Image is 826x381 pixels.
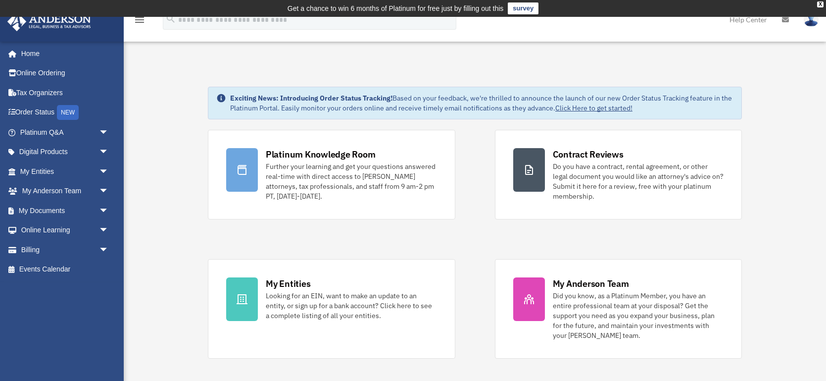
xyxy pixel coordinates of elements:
img: User Pic [804,12,819,27]
a: Online Ordering [7,63,124,83]
div: NEW [57,105,79,120]
i: menu [134,14,146,26]
a: Tax Organizers [7,83,124,103]
div: Further your learning and get your questions answered real-time with direct access to [PERSON_NAM... [266,162,437,201]
div: Do you have a contract, rental agreement, or other legal document you would like an attorney's ad... [553,162,724,201]
img: Anderson Advisors Platinum Portal [4,12,94,31]
span: arrow_drop_down [99,181,119,202]
a: Home [7,44,119,63]
div: My Entities [266,277,310,290]
span: arrow_drop_down [99,240,119,260]
a: My Documentsarrow_drop_down [7,201,124,220]
div: Based on your feedback, we're thrilled to announce the launch of our new Order Status Tracking fe... [230,93,733,113]
a: My Anderson Team Did you know, as a Platinum Member, you have an entire professional team at your... [495,259,742,359]
a: My Entitiesarrow_drop_down [7,162,124,181]
span: arrow_drop_down [99,220,119,241]
a: Platinum Q&Aarrow_drop_down [7,122,124,142]
div: Contract Reviews [553,148,624,161]
a: Billingarrow_drop_down [7,240,124,260]
div: Platinum Knowledge Room [266,148,376,161]
a: My Anderson Teamarrow_drop_down [7,181,124,201]
div: Looking for an EIN, want to make an update to an entity, or sign up for a bank account? Click her... [266,291,437,321]
a: Order StatusNEW [7,103,124,123]
a: Events Calendar [7,260,124,279]
span: arrow_drop_down [99,201,119,221]
a: Online Learningarrow_drop_down [7,220,124,240]
div: Get a chance to win 6 months of Platinum for free just by filling out this [288,2,504,14]
div: close [817,1,824,7]
a: My Entities Looking for an EIN, want to make an update to an entity, or sign up for a bank accoun... [208,259,455,359]
span: arrow_drop_down [99,122,119,143]
a: survey [508,2,538,14]
div: My Anderson Team [553,277,629,290]
a: Contract Reviews Do you have a contract, rental agreement, or other legal document you would like... [495,130,742,219]
strong: Exciting News: Introducing Order Status Tracking! [230,94,392,103]
div: Did you know, as a Platinum Member, you have an entire professional team at your disposal? Get th... [553,291,724,340]
i: search [165,13,176,24]
a: Digital Productsarrow_drop_down [7,142,124,162]
span: arrow_drop_down [99,162,119,182]
a: menu [134,17,146,26]
a: Click Here to get started! [555,104,632,112]
span: arrow_drop_down [99,142,119,163]
a: Platinum Knowledge Room Further your learning and get your questions answered real-time with dire... [208,130,455,219]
